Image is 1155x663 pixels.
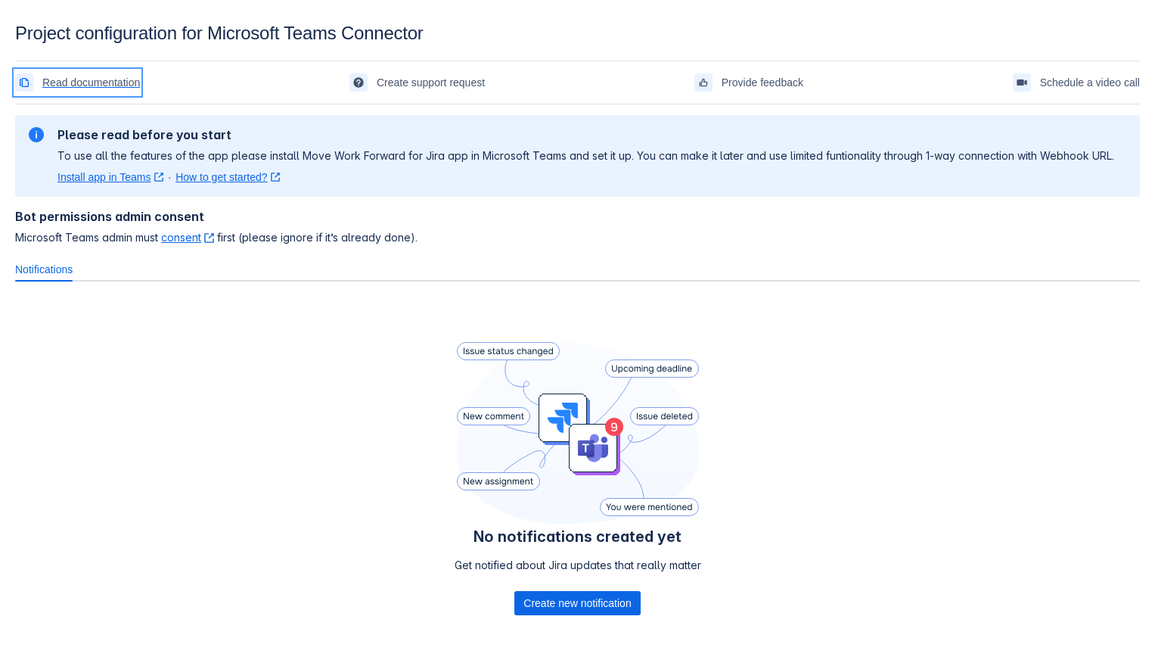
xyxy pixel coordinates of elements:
p: Get notified about Jira updates that really matter [455,558,701,573]
div: Project configuration for Microsoft Teams Connector [15,23,1140,44]
a: Install app in Teams [57,170,163,185]
span: Read documentation [42,70,140,95]
h2: Please read before you start [57,127,1114,142]
div: Button group [514,591,640,615]
a: How to get started? [175,170,280,185]
span: documentation [18,76,30,89]
a: consent [161,231,214,244]
span: information [27,126,45,144]
a: Create support request [349,70,485,95]
h4: No notifications created yet [455,528,701,546]
a: Provide feedback [694,70,803,95]
a: Schedule a video call [1013,70,1140,95]
span: Schedule a video call [1040,70,1140,95]
span: Create support request [377,70,485,95]
span: Create new notification [523,591,631,615]
button: Create new notification [514,591,640,615]
a: Read documentation [15,70,140,95]
span: Microsoft Teams admin must first (please ignore if it’s already done). [15,230,1140,245]
h4: Bot permissions admin consent [15,209,1140,224]
span: support [352,76,365,89]
span: Notifications [15,262,73,277]
p: To use all the features of the app please install Move Work Forward for Jira app in Microsoft Tea... [57,148,1114,163]
span: feedback [697,76,709,89]
span: videoCall [1016,76,1028,89]
span: Provide feedback [722,70,803,95]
